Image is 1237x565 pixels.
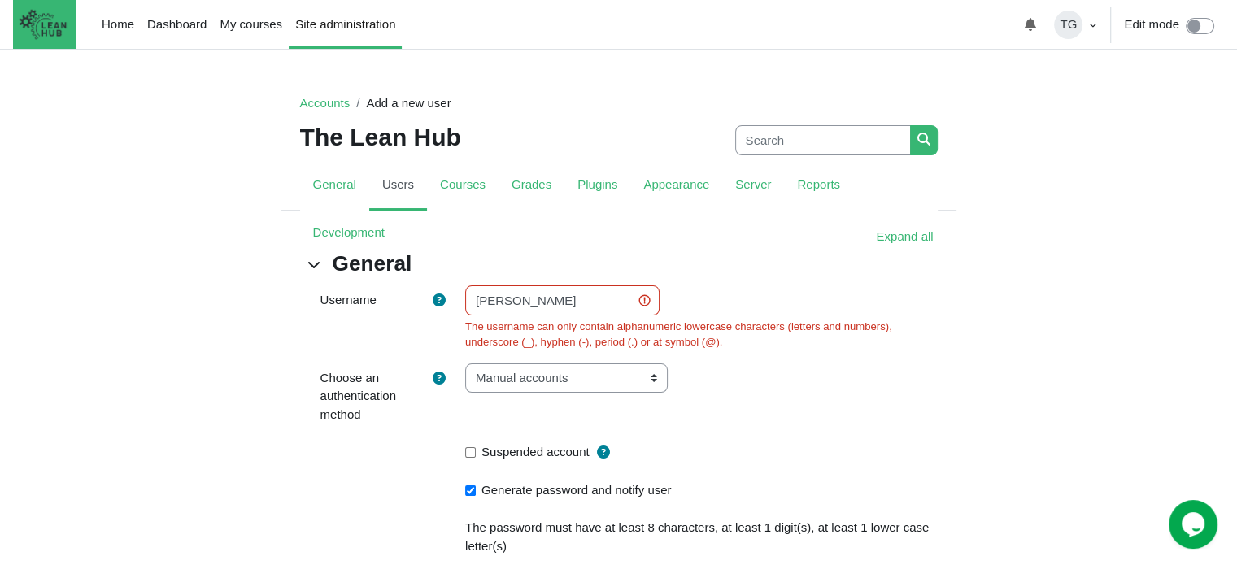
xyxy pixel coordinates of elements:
a: Development [300,210,398,259]
a: Expand all [872,224,937,250]
span: Add a new user [366,96,451,110]
a: Help [432,369,453,389]
div: The username can only contain alphanumeric lowercase characters (letters and numbers), underscore... [465,319,938,350]
a: Appearance [630,162,722,211]
label: Choose an authentication method [320,369,433,424]
i: Help with Choose an authentication method [433,372,446,385]
label: Suspended account [481,443,590,462]
span: TG [1054,11,1082,39]
a: Grades [499,162,564,211]
label: Generate password and notify user [481,481,671,500]
i: Help with Suspended account [597,445,610,459]
img: The Lean Hub [13,3,72,46]
a: Courses [427,162,499,211]
a: Server [722,162,784,211]
span: Expand all [876,228,933,246]
label: Edit mode [1124,15,1179,34]
i: Help with Username [433,293,446,306]
nav: Navigation bar [300,88,451,120]
a: Accounts [300,96,351,110]
a: Help [432,291,453,311]
h1: The Lean Hub [300,123,461,152]
a: Users [369,162,427,211]
iframe: chat widget [1169,500,1221,549]
label: Username [320,291,377,344]
a: Reports [784,162,853,211]
a: General [300,162,369,211]
a: Plugins [564,162,630,211]
input: Search [735,125,911,155]
div: The password must have at least 8 characters, at least 1 digit(s), at least 1 lower case letter(s) [465,519,938,555]
i: Toggle notifications menu [1024,18,1037,31]
a: Help [596,443,617,463]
